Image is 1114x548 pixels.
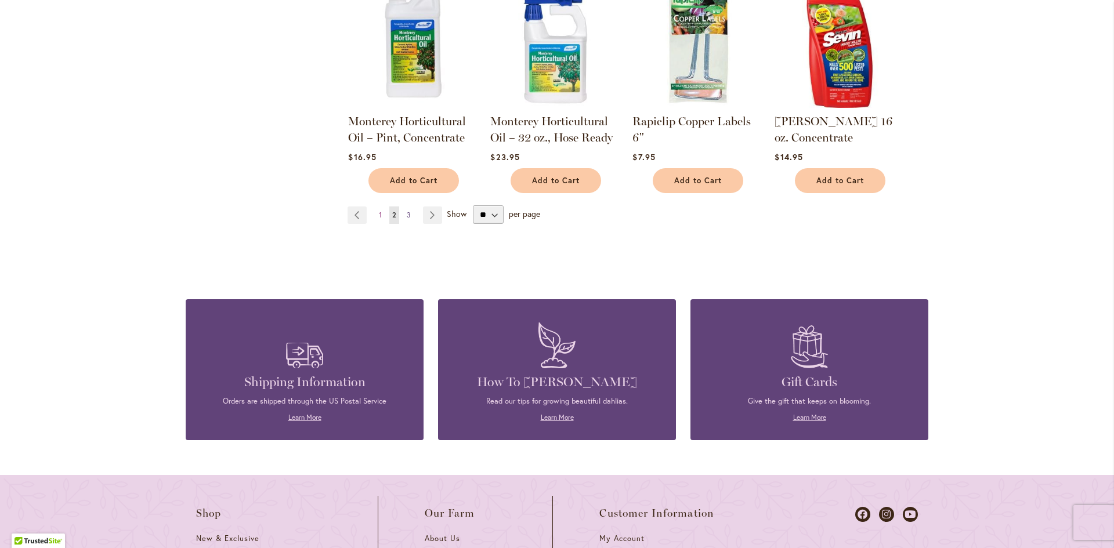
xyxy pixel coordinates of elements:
[455,374,659,390] h4: How To [PERSON_NAME]
[599,534,645,543] span: My Account
[541,413,574,422] a: Learn More
[348,151,376,162] span: $16.95
[407,211,411,219] span: 3
[632,99,762,110] a: Rapiclip Copper Labels 6"
[632,151,655,162] span: $7.95
[376,206,385,224] a: 1
[708,374,911,390] h4: Gift Cards
[490,114,613,144] a: Monterey Horticultural Oil – 32 oz., Hose Ready
[632,114,751,144] a: Rapiclip Copper Labels 6"
[674,176,722,186] span: Add to Cart
[203,396,406,407] p: Orders are shipped through the US Postal Service
[9,507,41,539] iframe: Launch Accessibility Center
[795,168,885,193] button: Add to Cart
[390,176,437,186] span: Add to Cart
[196,534,259,543] span: New & Exclusive
[816,176,864,186] span: Add to Cart
[708,396,911,407] p: Give the gift that keeps on blooming.
[425,507,475,519] span: Our Farm
[903,507,918,522] a: Dahlias on Youtube
[532,176,580,186] span: Add to Cart
[425,534,460,543] span: About Us
[196,507,222,519] span: Shop
[392,211,396,219] span: 2
[775,99,904,110] a: Sevin 16 oz. Concentrate
[455,396,659,407] p: Read our tips for growing beautiful dahlias.
[368,168,459,193] button: Add to Cart
[511,168,601,193] button: Add to Cart
[490,151,519,162] span: $23.95
[348,99,478,110] a: Monterey Horticultural Oil – Pint, Concentrate
[855,507,870,522] a: Dahlias on Facebook
[490,99,620,110] a: Monterey Horticultural Oil – 32 oz., Hose Ready
[599,507,714,519] span: Customer Information
[447,208,466,219] span: Show
[793,413,826,422] a: Learn More
[203,374,406,390] h4: Shipping Information
[775,114,892,144] a: [PERSON_NAME] 16 oz. Concentrate
[348,114,466,144] a: Monterey Horticultural Oil – Pint, Concentrate
[509,208,540,219] span: per page
[404,206,414,224] a: 3
[379,211,382,219] span: 1
[653,168,743,193] button: Add to Cart
[879,507,894,522] a: Dahlias on Instagram
[288,413,321,422] a: Learn More
[775,151,802,162] span: $14.95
